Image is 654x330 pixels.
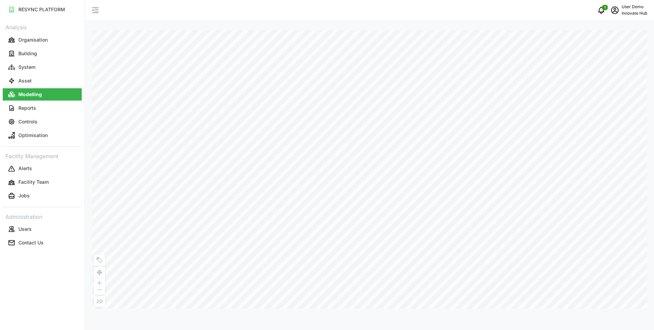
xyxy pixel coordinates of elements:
[3,102,82,114] button: Reports
[3,237,82,249] button: Contact Us
[3,222,82,236] a: Users
[594,3,608,17] button: notifications
[18,226,32,232] p: Users
[3,236,82,250] a: Contact Us
[18,118,37,125] p: Controls
[94,278,105,286] button: Zoom in
[18,91,42,98] p: Modelling
[18,64,35,71] p: System
[3,129,82,142] a: Optimisation
[18,105,36,111] p: Reports
[3,34,82,46] button: Organisation
[3,3,82,16] button: RESYNC PLATFORM
[3,189,82,203] a: Jobs
[18,36,48,43] p: Organisation
[3,176,82,189] button: Facility Team
[3,223,82,235] button: Users
[608,3,622,17] button: schedule
[3,129,82,141] button: Optimisation
[3,115,82,129] a: Controls
[3,162,82,176] a: Alerts
[94,296,105,307] button: 2D
[94,267,105,278] button: Reset view
[18,50,37,57] p: Building
[18,192,30,199] p: Jobs
[18,165,32,172] p: Alerts
[3,88,82,101] button: Modelling
[3,75,82,87] button: Asset
[3,163,82,175] button: Alerts
[3,190,82,202] button: Jobs
[622,4,647,10] p: User Demo
[3,33,82,47] a: Organisation
[3,116,82,128] button: Controls
[622,10,647,17] p: Innovate Hub
[3,211,82,221] p: Administration
[18,132,48,139] p: Optimisation
[3,101,82,115] a: Reports
[18,239,44,246] p: Contact Us
[3,22,82,32] p: Analysis
[18,6,65,13] p: RESYNC PLATFORM
[18,179,49,185] p: Facility Team
[604,5,606,10] span: 1
[18,77,32,84] p: Asset
[3,74,82,88] a: Asset
[3,176,82,189] a: Facility Team
[3,60,82,74] a: System
[3,47,82,60] button: Building
[94,255,105,266] button: Hide annotations
[3,61,82,73] button: System
[94,286,105,295] button: Zoom out
[3,151,82,161] p: Facility Management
